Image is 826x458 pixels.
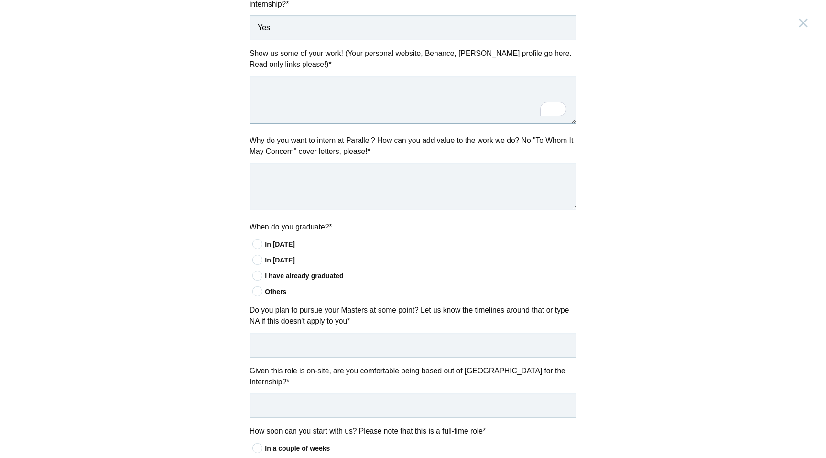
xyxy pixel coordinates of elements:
label: Show us some of your work! (Your personal website, Behance, [PERSON_NAME] profile go here. Read o... [250,48,576,70]
div: I have already graduated [265,271,576,281]
label: Do you plan to pursue your Masters at some point? Let us know the timelines around that or type N... [250,305,576,327]
div: Others [265,287,576,297]
div: In [DATE] [265,255,576,265]
label: Given this role is on-site, are you comfortable being based out of [GEOGRAPHIC_DATA] for the Inte... [250,365,576,388]
label: Why do you want to intern at Parallel? How can you add value to the work we do? No "To Whom It Ma... [250,135,576,157]
div: In [DATE] [265,240,576,250]
label: How soon can you start with us? Please note that this is a full-time role [250,425,576,436]
label: When do you graduate? [250,221,576,232]
div: In a couple of weeks [265,444,576,454]
textarea: To enrich screen reader interactions, please activate Accessibility in Grammarly extension settings [250,76,576,124]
